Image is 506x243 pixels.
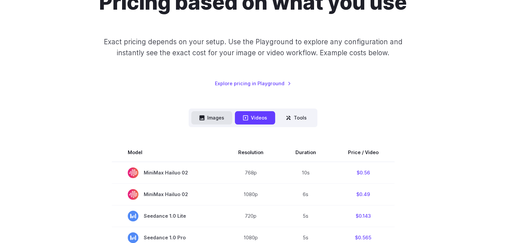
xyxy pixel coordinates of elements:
[279,183,332,205] td: 6s
[278,111,315,124] button: Tools
[112,143,222,162] th: Model
[332,183,395,205] td: $0.49
[191,111,232,124] button: Images
[332,162,395,184] td: $0.56
[332,205,395,227] td: $0.143
[279,162,332,184] td: 10s
[235,111,275,124] button: Videos
[222,143,279,162] th: Resolution
[128,232,206,243] span: Seedance 1.0 Pro
[332,143,395,162] th: Price / Video
[279,205,332,227] td: 5s
[279,143,332,162] th: Duration
[222,162,279,184] td: 768p
[91,36,415,59] p: Exact pricing depends on your setup. Use the Playground to explore any configuration and instantl...
[222,205,279,227] td: 720p
[215,80,291,87] a: Explore pricing in Playground
[222,183,279,205] td: 1080p
[128,189,206,200] span: MiniMax Hailuo 02
[128,211,206,221] span: Seedance 1.0 Lite
[128,167,206,178] span: MiniMax Hailuo 02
